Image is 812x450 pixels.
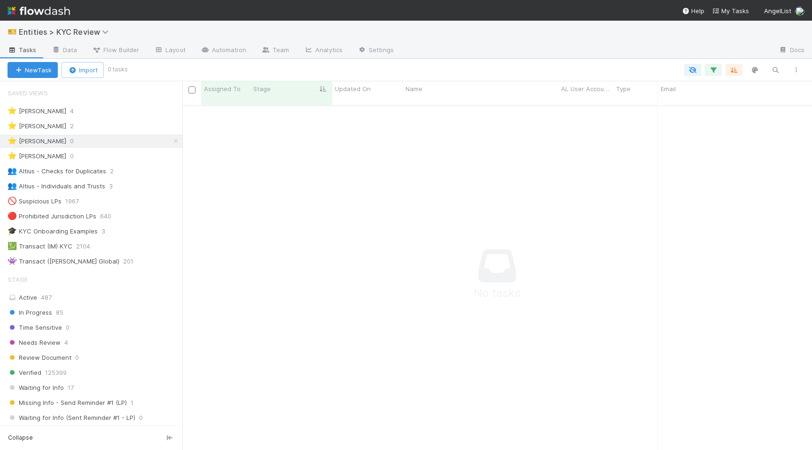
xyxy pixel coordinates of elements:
[8,135,66,147] div: [PERSON_NAME]
[8,84,48,102] span: Saved Views
[8,28,17,36] span: 🎫
[62,62,104,78] button: Import
[335,84,371,93] span: Updated On
[8,212,17,220] span: 🔴
[8,3,70,19] img: logo-inverted-e16ddd16eac7371096b0.svg
[68,382,74,394] span: 17
[406,84,422,93] span: Name
[8,105,66,117] div: [PERSON_NAME]
[8,137,17,145] span: ⭐
[8,367,41,379] span: Verified
[712,7,749,15] span: My Tasks
[297,43,350,58] a: Analytics
[123,256,143,267] span: 201
[193,43,254,58] a: Automation
[8,241,72,252] div: Transact (IM) KYC
[8,322,62,334] span: Time Sensitive
[350,43,401,58] a: Settings
[56,307,63,318] span: 85
[616,84,631,93] span: Type
[764,7,791,15] span: AngelList
[8,307,52,318] span: In Progress
[139,412,143,424] span: 0
[8,180,105,192] div: Altius - Individuals and Trusts
[8,292,180,303] div: Active
[712,6,749,16] a: My Tasks
[8,337,61,349] span: Needs Review
[8,257,17,265] span: 👾
[253,84,271,93] span: Stage
[8,165,106,177] div: Altius - Checks for Duplicates
[254,43,297,58] a: Team
[66,322,70,334] span: 0
[682,6,704,16] div: Help
[661,84,676,93] span: Email
[8,352,71,364] span: Review Document
[70,120,83,132] span: 2
[8,195,62,207] div: Suspicious LPs
[8,397,127,409] span: Missing Info - Send Reminder #1 (LP)
[44,43,85,58] a: Data
[8,152,17,160] span: ⭐
[41,294,52,301] span: 487
[70,150,83,162] span: 0
[109,180,122,192] span: 3
[8,256,119,267] div: Transact ([PERSON_NAME] Global)
[8,120,66,132] div: [PERSON_NAME]
[561,84,611,93] span: AL User Account Name
[188,86,195,93] input: Toggle All Rows Selected
[8,412,135,424] span: Waiting for Info (Sent Reminder #1 - LP)
[8,62,58,78] button: NewTask
[8,122,17,130] span: ⭐
[110,165,123,177] span: 2
[75,352,79,364] span: 0
[19,27,113,37] span: Entities > KYC Review
[108,65,128,74] small: 0 tasks
[771,43,812,58] a: Docs
[8,107,17,115] span: ⭐
[8,270,28,289] span: Stage
[131,397,133,409] span: 1
[64,337,68,349] span: 4
[85,43,147,58] a: Flow Builder
[8,197,17,205] span: 🚫
[70,135,83,147] span: 0
[8,45,37,54] span: Tasks
[70,105,83,117] span: 4
[8,225,98,237] div: KYC Onboarding Examples
[101,225,115,237] span: 3
[8,167,17,175] span: 👥
[8,150,66,162] div: [PERSON_NAME]
[45,367,67,379] span: 125399
[100,210,121,222] span: 640
[204,84,241,93] span: Assigned To
[65,195,88,207] span: 1967
[147,43,193,58] a: Layout
[92,45,139,54] span: Flow Builder
[8,210,96,222] div: Prohibited Jurisdiction LPs
[8,242,17,250] span: 💹
[795,7,804,16] img: avatar_ec94f6e9-05c5-4d36-a6c8-d0cea77c3c29.png
[8,182,17,190] span: 👥
[8,434,33,442] span: Collapse
[8,382,64,394] span: Waiting for Info
[8,227,17,235] span: 🎓
[76,241,100,252] span: 2104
